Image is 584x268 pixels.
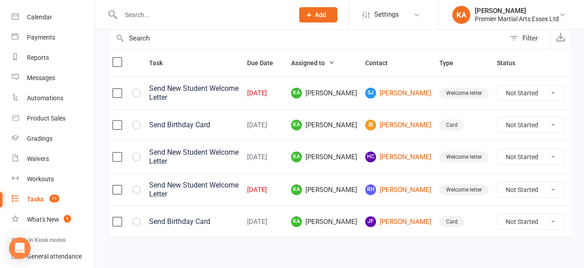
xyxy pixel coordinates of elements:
div: Card [439,216,465,227]
a: JF[PERSON_NAME] [365,216,431,227]
span: Due Date [247,59,283,67]
span: Assigned to [291,59,335,67]
div: [DATE] [247,89,283,97]
span: [PERSON_NAME] [291,216,357,227]
button: Contact [365,58,398,68]
a: Product Sales [12,108,95,129]
div: Card [439,120,465,130]
div: Tasks [27,196,44,203]
a: Payments [12,27,95,48]
span: IB [365,120,376,130]
button: Filter [505,27,550,49]
span: JF [365,216,376,227]
div: KA [452,6,470,24]
span: 1 [64,215,71,223]
div: [PERSON_NAME] [475,7,559,15]
div: Send Birthday Card [149,217,239,226]
a: Workouts [12,169,95,189]
input: Search... [118,9,288,21]
div: [DATE] [247,186,283,194]
div: [DATE] [247,121,283,129]
div: Filter [522,33,538,44]
div: Automations [27,94,63,102]
span: KA [291,216,302,227]
div: Welcome letter [439,88,489,98]
div: [DATE] [247,218,283,226]
div: Premier Martial Arts Essex Ltd [475,15,559,23]
div: Send Birthday Card [149,121,239,130]
a: RH[PERSON_NAME] [365,184,431,195]
span: Task [149,59,173,67]
a: Gradings [12,129,95,149]
div: Send New Student Welcome Letter [149,84,239,102]
span: SJ [365,88,376,98]
span: Hc [365,152,376,162]
div: Gradings [27,135,53,142]
span: KA [291,184,302,195]
a: Waivers [12,149,95,169]
a: Automations [12,88,95,108]
span: [PERSON_NAME] [291,184,357,195]
div: Payments [27,34,55,41]
div: [DATE] [247,153,283,161]
button: Due Date [247,58,283,68]
a: What's New1 [12,210,95,230]
span: Settings [374,4,399,25]
span: Add [315,11,326,18]
div: Reports [27,54,49,61]
a: Hc[PERSON_NAME] [365,152,431,162]
span: KA [291,120,302,130]
button: Status [497,58,525,68]
span: [PERSON_NAME] [291,120,357,130]
a: Reports [12,48,95,68]
div: Send New Student Welcome Letter [149,181,239,199]
div: Open Intercom Messenger [9,237,31,259]
a: Calendar [12,7,95,27]
span: Contact [365,59,398,67]
button: Task [149,58,173,68]
div: Send New Student Welcome Letter [149,148,239,166]
span: [PERSON_NAME] [291,88,357,98]
button: Type [439,58,463,68]
input: Search [108,27,505,49]
a: Messages [12,68,95,88]
div: Welcome letter [439,184,489,195]
a: SJ[PERSON_NAME] [365,88,431,98]
span: KA [291,88,302,98]
a: Tasks 11 [12,189,95,210]
span: RH [365,184,376,195]
div: Welcome letter [439,152,489,162]
span: KA [291,152,302,162]
div: Workouts [27,175,54,183]
span: Type [439,59,463,67]
div: Product Sales [27,115,66,122]
a: IB[PERSON_NAME] [365,120,431,130]
button: Assigned to [291,58,335,68]
span: Status [497,59,525,67]
div: What's New [27,216,59,223]
span: 11 [49,195,59,202]
button: Add [299,7,337,22]
span: [PERSON_NAME] [291,152,357,162]
div: Messages [27,74,55,81]
a: General attendance kiosk mode [12,246,95,267]
div: Calendar [27,13,52,21]
div: Waivers [27,155,49,162]
div: General attendance [27,253,82,260]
